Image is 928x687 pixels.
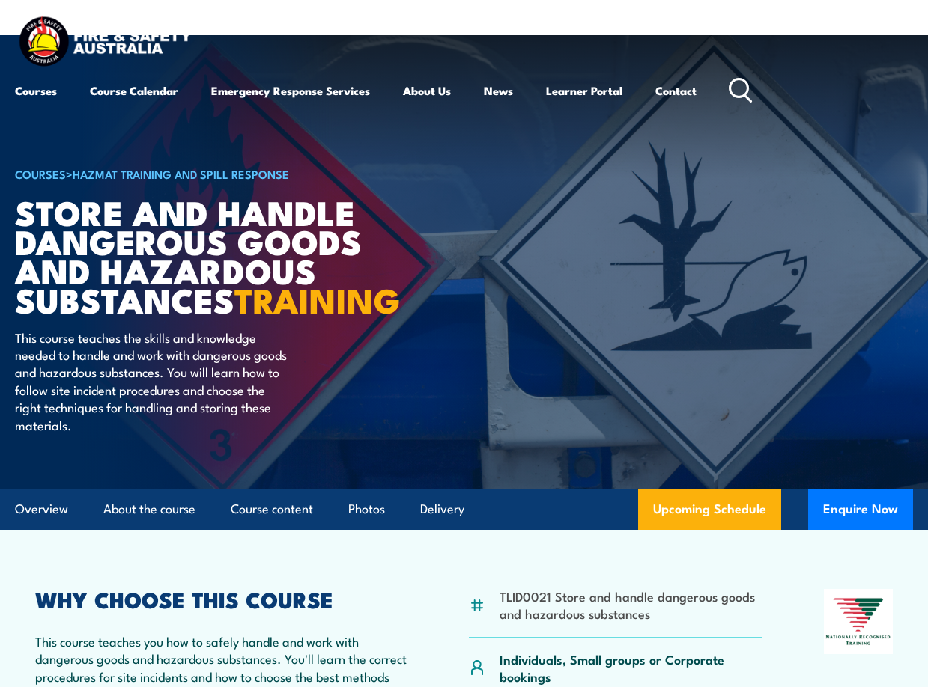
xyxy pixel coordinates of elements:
[15,73,57,109] a: Courses
[15,165,385,183] h6: >
[90,73,178,109] a: Course Calendar
[484,73,513,109] a: News
[824,589,893,654] img: Nationally Recognised Training logo.
[403,73,451,109] a: About Us
[103,489,195,529] a: About the course
[73,165,289,182] a: HAZMAT Training and Spill Response
[546,73,622,109] a: Learner Portal
[15,329,288,433] p: This course teaches the skills and knowledge needed to handle and work with dangerous goods and h...
[15,489,68,529] a: Overview
[231,489,313,529] a: Course content
[500,650,762,686] p: Individuals, Small groups or Corporate bookings
[211,73,370,109] a: Emergency Response Services
[15,165,66,182] a: COURSES
[655,73,697,109] a: Contact
[638,489,781,530] a: Upcoming Schedule
[420,489,464,529] a: Delivery
[35,589,407,608] h2: WHY CHOOSE THIS COURSE
[234,273,401,325] strong: TRAINING
[348,489,385,529] a: Photos
[500,587,762,623] li: TLID0021 Store and handle dangerous goods and hazardous substances
[808,489,913,530] button: Enquire Now
[15,197,385,314] h1: Store And Handle Dangerous Goods and Hazardous Substances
